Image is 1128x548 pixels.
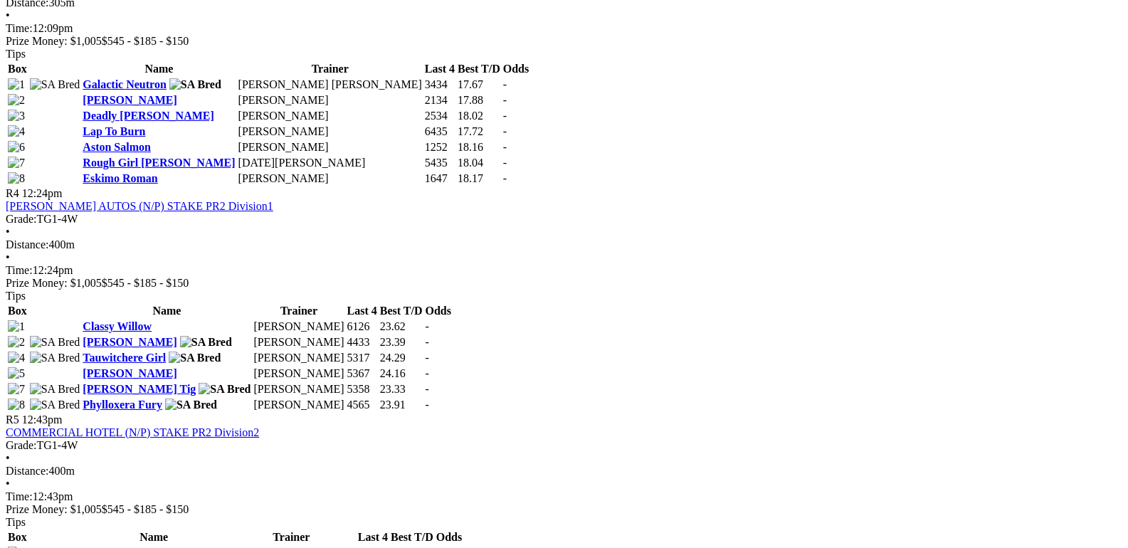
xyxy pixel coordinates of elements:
span: - [503,141,507,153]
img: SA Bred [30,399,80,411]
td: 18.02 [457,109,501,123]
a: Tauwitchere Girl [83,352,166,364]
img: SA Bred [30,336,80,349]
a: [PERSON_NAME] Tig [83,383,196,395]
td: 24.29 [379,351,423,365]
div: 12:24pm [6,264,1122,277]
td: [PERSON_NAME] [253,351,344,365]
span: Box [8,531,27,543]
td: [PERSON_NAME] [238,172,423,186]
a: Phylloxera Fury [83,399,162,411]
td: 3434 [424,78,455,92]
span: $545 - $185 - $150 [102,35,189,47]
span: Time: [6,490,33,502]
img: SA Bred [30,352,80,364]
td: [PERSON_NAME] [253,320,344,334]
span: $545 - $185 - $150 [102,277,189,289]
span: • [6,452,10,464]
td: [PERSON_NAME] [238,140,423,154]
th: Name [82,530,226,544]
span: 12:24pm [22,187,63,199]
td: 17.88 [457,93,501,107]
td: 4565 [347,398,378,412]
img: SA Bred [169,78,221,91]
td: 23.39 [379,335,423,349]
span: Distance: [6,465,48,477]
td: 6435 [424,125,455,139]
span: - [425,352,428,364]
td: 4433 [347,335,378,349]
td: 5317 [347,351,378,365]
img: 2 [8,94,25,107]
td: 5367 [347,367,378,381]
img: SA Bred [30,383,80,396]
td: [PERSON_NAME] [238,93,423,107]
img: SA Bred [30,78,80,91]
img: SA Bred [169,352,221,364]
td: 18.16 [457,140,501,154]
th: Name [82,62,236,76]
span: Tips [6,48,26,60]
td: 6126 [347,320,378,334]
span: - [425,367,428,379]
span: R4 [6,187,19,199]
td: 23.62 [379,320,423,334]
span: • [6,251,10,263]
span: - [425,336,428,348]
div: 12:43pm [6,490,1122,503]
td: [PERSON_NAME] [253,398,344,412]
td: [PERSON_NAME] [253,367,344,381]
th: Odds [502,62,529,76]
td: 2534 [424,109,455,123]
img: 1 [8,320,25,333]
img: 4 [8,125,25,138]
span: • [6,9,10,21]
span: Time: [6,264,33,276]
span: - [425,320,428,332]
a: COMMERCIAL HOTEL (N/P) STAKE PR2 Division2 [6,426,259,438]
img: 6 [8,141,25,154]
a: Classy Willow [83,320,152,332]
td: [PERSON_NAME] [238,125,423,139]
td: 5358 [347,382,378,396]
th: Name [82,304,251,318]
span: Tips [6,290,26,302]
div: 400m [6,238,1122,251]
span: 12:43pm [22,413,63,426]
div: 12:09pm [6,22,1122,35]
td: [PERSON_NAME] [253,382,344,396]
div: TG1-4W [6,213,1122,226]
td: 17.72 [457,125,501,139]
span: $545 - $185 - $150 [102,503,189,515]
span: Grade: [6,213,37,225]
td: 2134 [424,93,455,107]
img: SA Bred [199,383,251,396]
span: Time: [6,22,33,34]
a: Aston Salmon [83,141,151,153]
th: Last 4 [424,62,455,76]
div: Prize Money: $1,005 [6,277,1122,290]
span: - [503,125,507,137]
th: Best T/D [379,304,423,318]
img: 5 [8,367,25,380]
th: Trainer [227,530,356,544]
span: Box [8,63,27,75]
a: [PERSON_NAME] AUTOS (N/P) STAKE PR2 Division1 [6,200,273,212]
td: 5435 [424,156,455,170]
span: - [503,78,507,90]
td: 17.67 [457,78,501,92]
span: - [425,383,428,395]
th: Odds [424,304,451,318]
a: Eskimo Roman [83,172,157,184]
span: - [503,172,507,184]
div: TG1-4W [6,439,1122,452]
td: 18.17 [457,172,501,186]
span: - [503,157,507,169]
td: 1647 [424,172,455,186]
a: Deadly [PERSON_NAME] [83,110,214,122]
th: Trainer [238,62,423,76]
td: 23.91 [379,398,423,412]
img: 4 [8,352,25,364]
img: SA Bred [180,336,232,349]
td: [DATE][PERSON_NAME] [238,156,423,170]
